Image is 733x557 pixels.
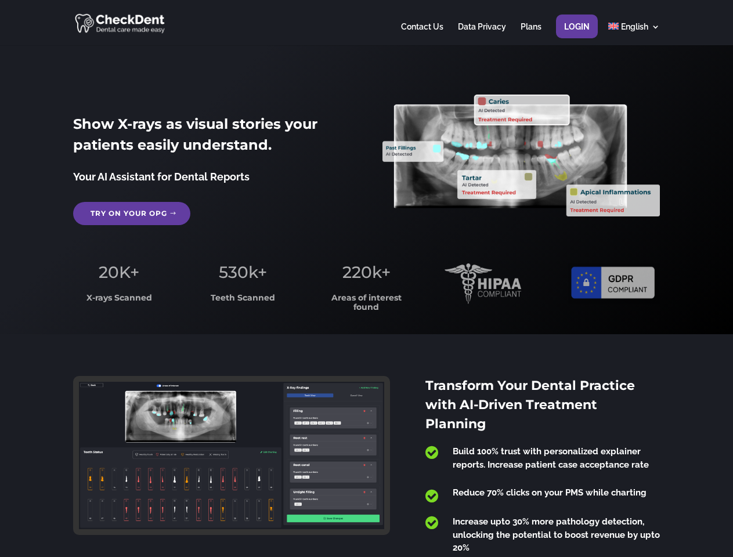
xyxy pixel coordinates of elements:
[219,262,267,282] span: 530k+
[425,489,438,504] span: 
[73,202,190,225] a: Try on your OPG
[453,487,647,498] span: Reduce 70% clicks on your PMS while charting
[99,262,139,282] span: 20K+
[453,446,649,470] span: Build 100% trust with personalized explainer reports. Increase patient case acceptance rate
[621,22,648,31] span: English
[73,114,350,161] h2: Show X-rays as visual stories your patients easily understand.
[564,23,590,45] a: Login
[321,294,413,317] h3: Areas of interest found
[73,171,250,183] span: Your AI Assistant for Dental Reports
[521,23,541,45] a: Plans
[342,262,391,282] span: 220k+
[425,515,438,530] span: 
[425,378,635,432] span: Transform Your Dental Practice with AI-Driven Treatment Planning
[453,516,660,553] span: Increase upto 30% more pathology detection, unlocking the potential to boost revenue by upto 20%
[458,23,506,45] a: Data Privacy
[608,23,660,45] a: English
[75,12,166,34] img: CheckDent AI
[382,95,659,216] img: X_Ray_annotated
[425,445,438,460] span: 
[401,23,443,45] a: Contact Us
